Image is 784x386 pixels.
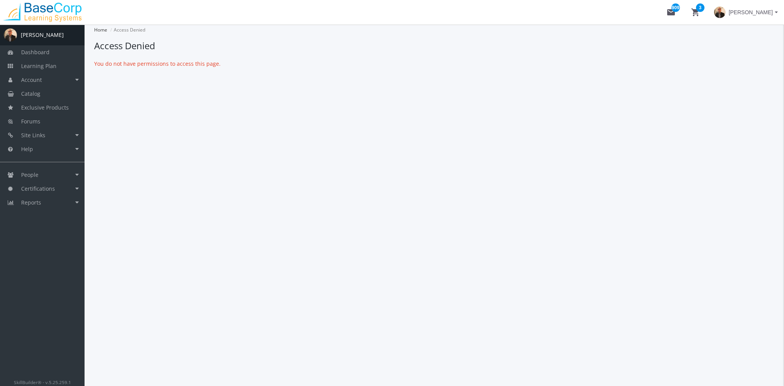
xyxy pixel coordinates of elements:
div: [PERSON_NAME] [21,31,64,39]
span: Forums [21,118,40,125]
span: People [21,171,38,178]
span: Help [21,145,33,153]
span: Catalog [21,90,40,97]
span: Certifications [21,185,55,192]
mat-icon: shopping_cart [691,8,700,17]
span: Reports [21,199,41,206]
small: SkillBuilder® - v.5.25.259.1 [14,379,71,385]
h1: Access Denied [94,39,774,52]
span: Dashboard [21,48,50,56]
p: You do not have permissions to access this page. [94,60,774,68]
span: [PERSON_NAME] [729,5,773,19]
span: Account [21,76,42,83]
span: Site Links [21,131,45,139]
span: Exclusive Products [21,104,69,111]
img: profilePicture.png [4,28,17,42]
span: Learning Plan [21,62,56,70]
mat-icon: mail [666,8,676,17]
li: Access Denied [108,25,145,35]
a: Home [94,27,107,33]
